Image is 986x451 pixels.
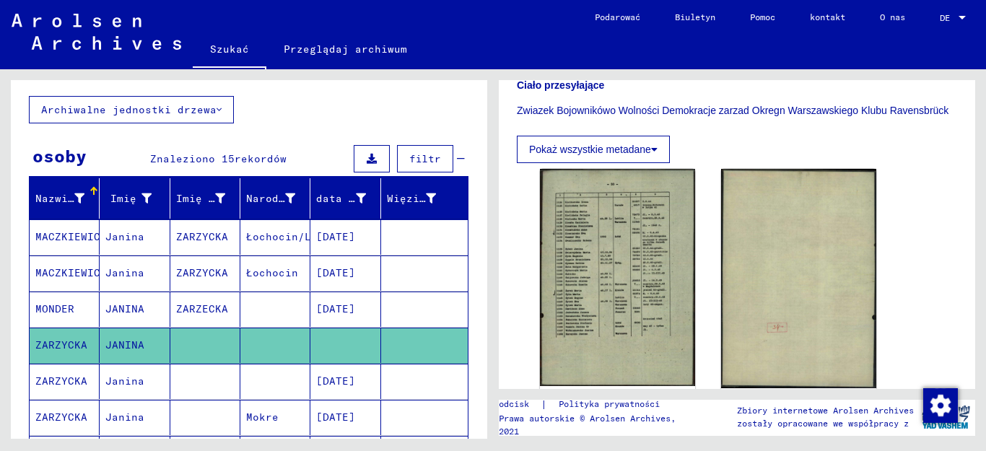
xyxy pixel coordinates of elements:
[35,187,102,210] div: Nazwisko
[100,178,170,219] mat-header-cell: Imię
[176,192,248,205] font: Imię rodowe
[387,192,452,205] font: Więzień nr
[35,192,87,205] font: Nazwisko
[176,187,243,210] div: Imię rodowe
[170,178,240,219] mat-header-cell: Imię rodowe
[246,192,305,205] font: Narodziny
[246,230,337,243] font: Łochocin/Lipno
[35,375,87,387] font: ZARZYCKA
[316,411,355,424] font: [DATE]
[923,388,958,423] img: Zmiana zgody
[397,145,453,172] button: filtr
[12,14,181,50] img: Arolsen_neg.svg
[310,178,380,219] mat-header-cell: data urodzenia
[737,418,909,429] font: zostały opracowane we współpracy z
[517,136,670,163] button: Pokaż wszystkie metadane
[316,375,355,387] font: [DATE]
[919,399,973,435] img: yv_logo.png
[246,187,313,210] div: Narodziny
[595,12,640,22] font: Podarować
[316,266,355,279] font: [DATE]
[193,32,266,69] a: Szukać
[35,230,107,243] font: MACZKIEWICZ
[940,12,950,23] font: DE
[316,230,355,243] font: [DATE]
[105,338,144,351] font: JANINA
[235,152,287,165] font: rekordów
[41,103,217,116] font: Archiwalne jednostki drzewa
[105,187,169,210] div: Imię
[316,192,407,205] font: data urodzenia
[240,178,310,219] mat-header-cell: Narodziny
[529,144,651,155] font: Pokaż wszystkie metadane
[110,192,136,205] font: Imię
[30,178,100,219] mat-header-cell: Nazwisko
[737,405,914,416] font: Zbiory internetowe Arolsen Archives
[105,411,144,424] font: Janina
[409,152,441,165] font: filtr
[499,398,529,409] font: odcisk
[316,302,355,315] font: [DATE]
[675,12,715,22] font: Biuletyn
[880,12,905,22] font: O nas
[541,398,547,411] font: |
[810,12,845,22] font: kontakt
[176,266,228,279] font: ZARZYCKA
[105,230,144,243] font: Janina
[35,302,74,315] font: MONDER
[387,187,454,210] div: Więzień nr
[547,397,677,412] a: Polityka prywatności
[499,397,541,412] a: odcisk
[210,43,249,56] font: Szukać
[246,266,298,279] font: Łochocin
[517,79,604,91] font: Ciało przesyłające
[316,187,383,210] div: data urodzenia
[32,145,87,167] font: osoby
[105,302,144,315] font: JANINA
[246,411,279,424] font: Mokre
[105,375,144,387] font: Janina
[499,413,676,437] font: Prawa autorskie © Arolsen Archives, 2021
[750,12,775,22] font: Pomoc
[35,411,87,424] font: ZARZYCKA
[35,266,107,279] font: MACZKIEWICZ
[29,96,234,123] button: Archiwalne jednostki drzewa
[540,169,695,386] img: 001.jpg
[266,32,424,66] a: Przeglądaj archiwum
[381,178,468,219] mat-header-cell: Więzień nr
[176,230,228,243] font: ZARZYCKA
[105,266,144,279] font: Janina
[721,169,876,388] img: 002.jpg
[559,398,660,409] font: Polityka prywatności
[35,338,87,351] font: ZARZYCKA
[176,302,228,315] font: ZARZECKA
[284,43,407,56] font: Przeglądaj archiwum
[150,152,235,165] font: Znaleziono 15
[517,105,948,116] font: Zwiazek Bojownikówo Wolności Demokracje zarzad Okregn Warszawskiego Klubu Ravensbrück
